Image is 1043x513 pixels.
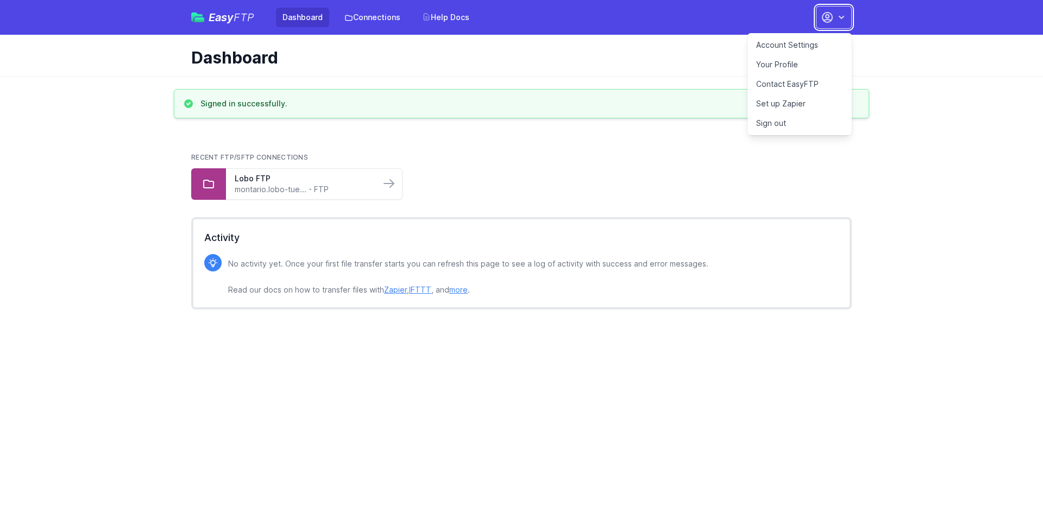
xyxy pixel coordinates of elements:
a: more [449,285,468,294]
span: Easy [209,12,254,23]
a: montario.lobo-tue... - FTP [235,184,372,195]
img: easyftp_logo.png [191,12,204,22]
h3: Signed in successfully. [200,98,287,109]
h2: Recent FTP/SFTP Connections [191,153,852,162]
iframe: Drift Widget Chat Controller [989,459,1030,500]
a: Your Profile [747,55,852,74]
span: FTP [234,11,254,24]
a: Set up Zapier [747,94,852,113]
a: Help Docs [416,8,476,27]
h1: Dashboard [191,48,843,67]
a: Zapier [384,285,407,294]
a: Account Settings [747,35,852,55]
h2: Activity [204,230,839,245]
p: No activity yet. Once your first file transfer starts you can refresh this page to see a log of a... [228,257,708,296]
a: Lobo FTP [235,173,372,184]
a: Contact EasyFTP [747,74,852,94]
a: Dashboard [276,8,329,27]
a: EasyFTP [191,12,254,23]
a: Sign out [747,113,852,133]
a: IFTTT [409,285,431,294]
a: Connections [338,8,407,27]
